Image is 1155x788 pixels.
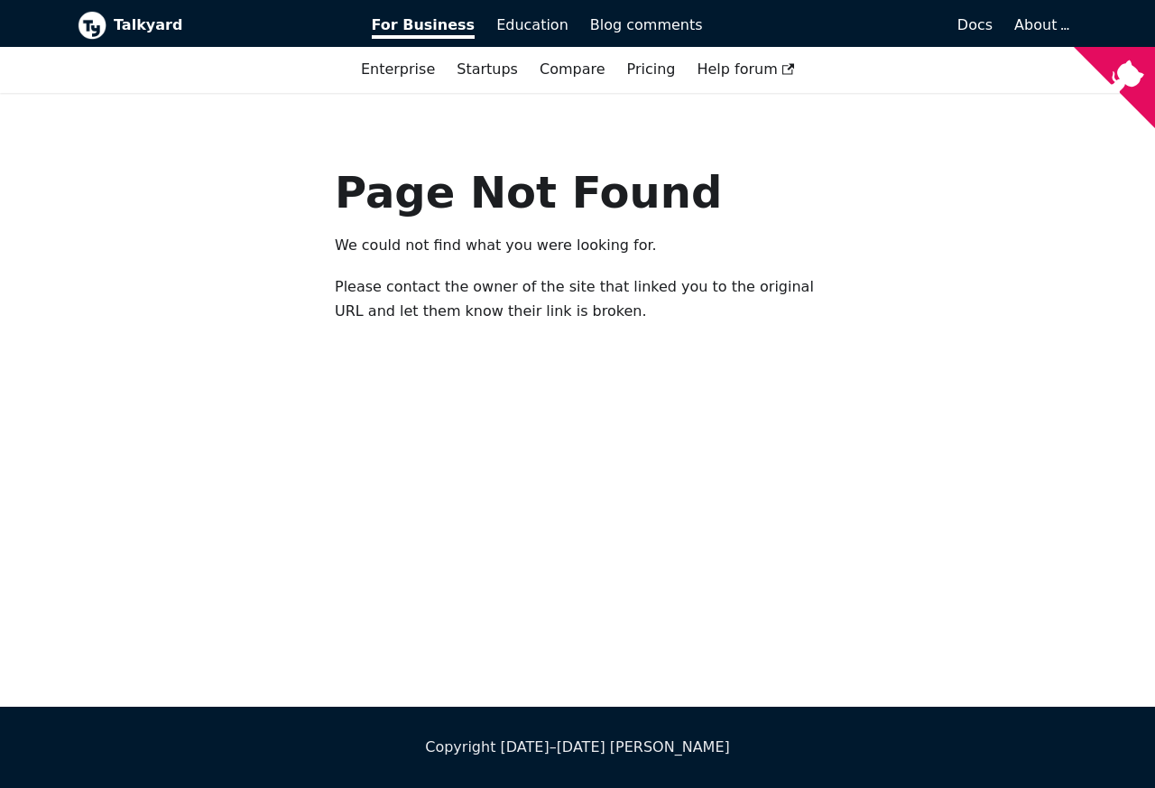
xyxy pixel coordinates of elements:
[590,16,703,33] span: Blog comments
[78,11,346,40] a: Talkyard logoTalkyard
[335,234,820,257] p: We could not find what you were looking for.
[446,54,529,85] a: Startups
[114,14,346,37] b: Talkyard
[78,736,1077,759] div: Copyright [DATE]–[DATE] [PERSON_NAME]
[957,16,993,33] span: Docs
[579,10,714,41] a: Blog comments
[697,60,794,78] span: Help forum
[335,275,820,323] p: Please contact the owner of the site that linked you to the original URL and let them know their ...
[361,10,486,41] a: For Business
[372,16,476,39] span: For Business
[686,54,805,85] a: Help forum
[78,11,106,40] img: Talkyard logo
[335,165,820,219] h1: Page Not Found
[496,16,568,33] span: Education
[485,10,579,41] a: Education
[350,54,446,85] a: Enterprise
[1014,16,1067,33] a: About
[540,60,605,78] a: Compare
[714,10,1004,41] a: Docs
[616,54,687,85] a: Pricing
